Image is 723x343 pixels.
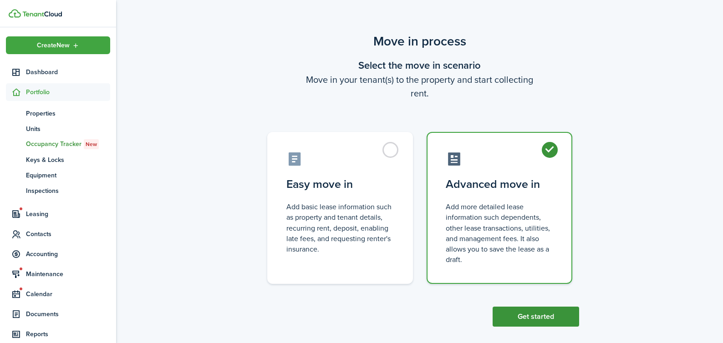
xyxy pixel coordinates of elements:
control-radio-card-description: Add basic lease information such as property and tenant details, recurring rent, deposit, enablin... [286,202,394,254]
span: Units [26,124,110,134]
button: Open menu [6,36,110,54]
span: Create New [37,42,70,49]
span: Keys & Locks [26,155,110,165]
button: Get started [493,307,579,327]
span: Occupancy Tracker [26,139,110,149]
span: Calendar [26,289,110,299]
img: TenantCloud [9,9,21,18]
span: Documents [26,309,110,319]
img: TenantCloud [22,11,62,17]
a: Keys & Locks [6,152,110,167]
scenario-title: Move in process [260,32,579,51]
span: Inspections [26,186,110,196]
span: Leasing [26,209,110,219]
a: Units [6,121,110,136]
wizard-step-header-description: Move in your tenant(s) to the property and start collecting rent. [260,73,579,100]
a: Inspections [6,183,110,198]
span: Contacts [26,229,110,239]
control-radio-card-title: Easy move in [286,176,394,192]
a: Occupancy TrackerNew [6,136,110,152]
control-radio-card-title: Advanced move in [446,176,553,192]
wizard-step-header-title: Select the move in scenario [260,58,579,73]
a: Properties [6,106,110,121]
span: Portfolio [26,87,110,97]
a: Reports [6,325,110,343]
span: Maintenance [26,269,110,279]
span: Properties [26,109,110,118]
span: Equipment [26,171,110,180]
control-radio-card-description: Add more detailed lease information such dependents, other lease transactions, utilities, and man... [446,202,553,265]
span: Reports [26,329,110,339]
a: Equipment [6,167,110,183]
span: Accounting [26,249,110,259]
span: Dashboard [26,67,110,77]
a: Dashboard [6,63,110,81]
span: New [86,140,97,148]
